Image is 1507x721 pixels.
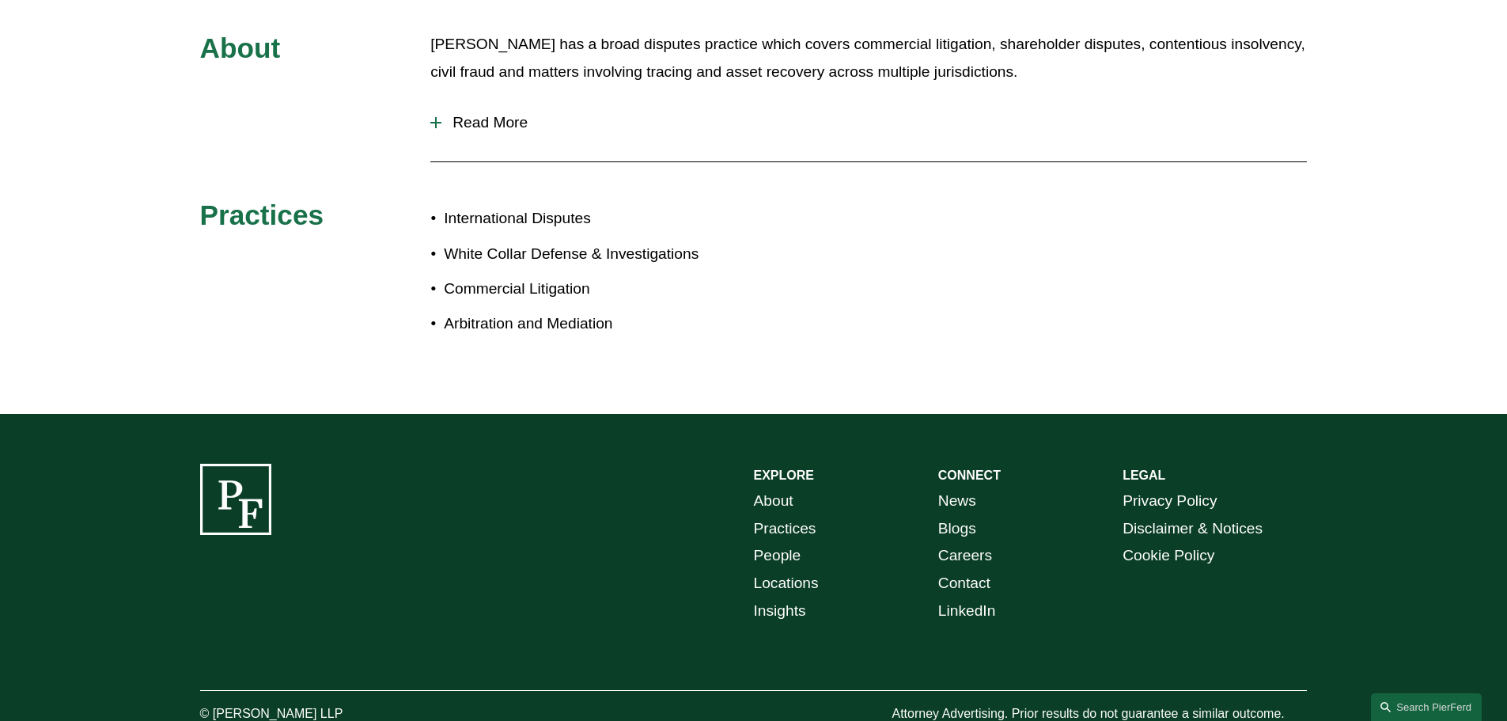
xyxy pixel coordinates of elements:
span: Practices [200,199,324,230]
a: Careers [938,542,992,570]
button: Read More [430,102,1307,143]
span: Read More [441,114,1307,131]
a: Practices [754,515,816,543]
a: Insights [754,598,806,625]
strong: EXPLORE [754,469,814,482]
p: Commercial Litigation [444,275,753,303]
a: Search this site [1371,693,1482,721]
a: LinkedIn [938,598,996,625]
span: About [200,32,281,63]
p: White Collar Defense & Investigations [444,241,753,268]
strong: LEGAL [1123,469,1165,482]
a: News [938,488,976,515]
p: International Disputes [444,205,753,233]
a: Locations [754,570,819,598]
strong: CONNECT [938,469,1001,482]
a: Contact [938,570,990,598]
a: About [754,488,793,515]
a: Blogs [938,515,976,543]
a: Privacy Policy [1123,488,1217,515]
a: People [754,542,801,570]
a: Disclaimer & Notices [1123,515,1263,543]
a: Cookie Policy [1123,542,1214,570]
p: Arbitration and Mediation [444,310,753,338]
p: [PERSON_NAME] has a broad disputes practice which covers commercial litigation, shareholder dispu... [430,31,1307,85]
